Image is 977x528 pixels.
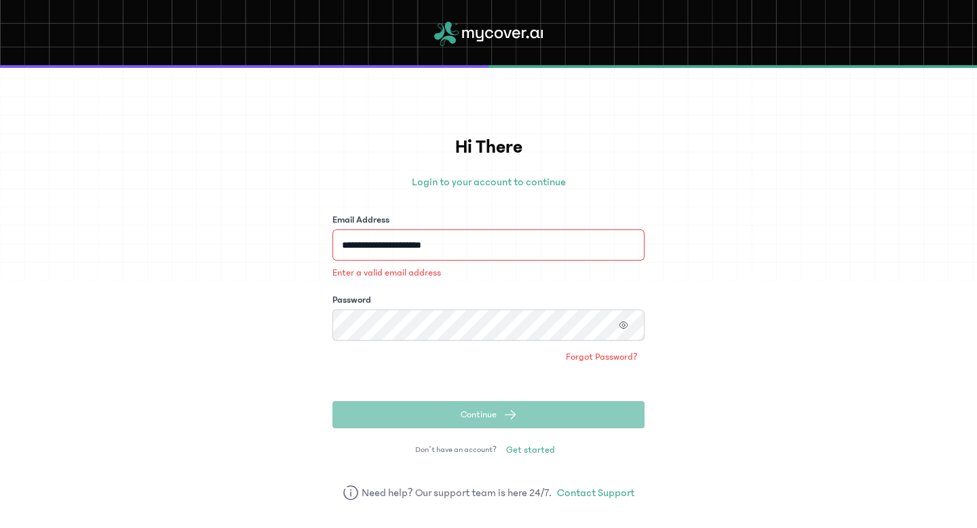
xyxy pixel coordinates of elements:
button: Continue [332,401,645,428]
p: Login to your account to continue [332,174,645,190]
span: Need help? Our support team is here 24/7. [362,485,552,501]
label: Email Address [332,213,389,227]
label: Password [332,293,371,307]
h1: Hi There [332,133,645,162]
span: Get started [506,443,555,457]
span: Don’t have an account? [415,445,497,455]
span: Continue [461,408,497,421]
p: Enter a valid email address [332,266,645,280]
a: Forgot Password? [559,346,645,368]
a: Get started [499,439,562,461]
a: Contact Support [557,485,634,501]
span: Forgot Password? [566,350,638,364]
